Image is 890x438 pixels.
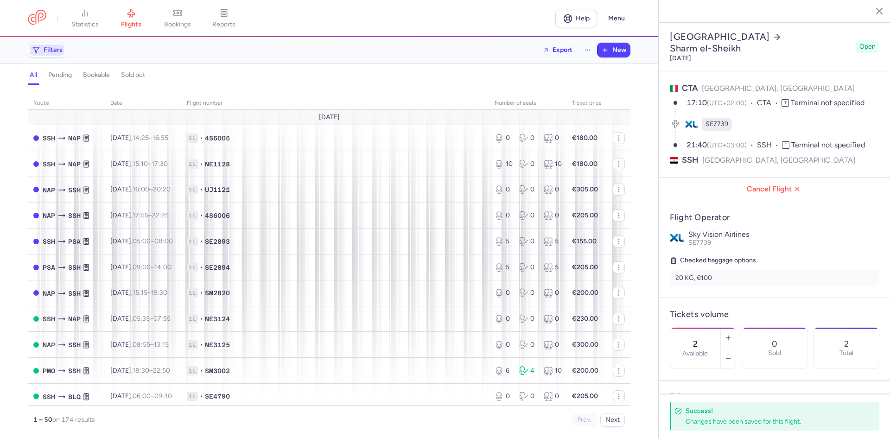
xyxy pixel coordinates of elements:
h4: all [30,71,37,79]
th: date [105,96,181,110]
a: reports [201,8,247,29]
a: Help [555,10,597,27]
span: BLQ [68,392,81,402]
span: 1L [187,133,198,143]
div: 0 [544,288,561,298]
time: 07:55 [153,315,171,323]
span: – [133,160,168,168]
span: [DATE], [110,392,172,400]
span: CLOSED [33,290,39,296]
time: 19:30 [151,289,167,297]
span: Sharm el-Sheikh International Airport, Sharm el-Sheikh, Egypt [43,314,55,324]
p: Sold [768,349,781,357]
time: 17:55 [133,211,148,219]
div: 0 [519,159,536,169]
span: Sharm el-Sheikh International Airport, Sharm el-Sheikh, Egypt [68,210,81,221]
span: 4S6005 [205,133,230,143]
div: 6 [495,366,512,375]
p: Total [839,349,853,357]
span: [DATE], [110,263,172,271]
span: 1L [187,392,198,401]
strong: €300.00 [572,341,598,349]
span: [DATE], [110,160,168,168]
div: 0 [519,314,536,324]
p: Sky Vision Airlines [688,230,879,239]
th: number of seats [489,96,566,110]
span: • [200,392,203,401]
h2: [GEOGRAPHIC_DATA] Sharm el-Sheikh [670,31,852,54]
time: 17:10 [687,98,707,107]
div: Changes have been saved for this flight. [686,417,859,426]
time: 14:00 [154,263,172,271]
h4: Flight Operator [670,212,879,223]
time: 09:00 [133,263,151,271]
label: Available [682,350,708,357]
span: [DATE], [110,134,168,142]
span: 1L [187,340,198,349]
span: Export [553,46,572,53]
span: Open [859,42,876,51]
time: 08:55 [133,341,150,349]
figure: SE airline logo [685,118,698,131]
span: SSH [68,262,81,273]
time: 16:55 [153,134,168,142]
span: • [200,366,203,375]
div: 0 [519,340,536,349]
h4: sold out [121,71,145,79]
span: Sharm el-Sheikh International Airport, Sharm el-Sheikh, Egypt [43,133,55,143]
div: 0 [519,133,536,143]
time: 18:30 [133,367,149,375]
img: Sky Vision Airlines logo [670,230,685,245]
span: Capodichino, Napoli, Italy [43,210,55,221]
span: 1L [187,211,198,220]
span: NE3125 [205,340,230,349]
h4: bookable [83,71,110,79]
time: 14:25 [133,134,149,142]
time: 20:20 [153,185,171,193]
a: bookings [154,8,201,29]
span: SSH [68,366,81,376]
span: Cancel Flight [666,185,883,193]
div: 0 [544,340,561,349]
span: Capodichino, Napoli, Italy [68,159,81,169]
time: 17:30 [152,160,168,168]
a: flights [108,8,154,29]
span: CTA [757,98,782,108]
div: 5 [544,237,561,246]
div: 5 [495,237,512,246]
span: [DATE], [110,211,169,219]
span: Capodichino, Napoli, Italy [68,133,81,143]
span: CLOSED [33,161,39,167]
div: 5 [544,263,561,272]
span: SM2820 [205,288,230,298]
span: 1L [187,263,198,272]
span: • [200,185,203,194]
span: [GEOGRAPHIC_DATA], [GEOGRAPHIC_DATA] [702,84,855,93]
span: • [200,263,203,272]
div: 4 [519,366,536,375]
time: 05:35 [133,315,150,323]
span: CLOSED [33,213,39,218]
span: – [133,211,169,219]
span: – [133,367,170,375]
button: Export [537,43,578,57]
div: 0 [519,211,536,220]
div: 0 [519,185,536,194]
span: UJ1121 [205,185,230,194]
span: Help [576,15,590,22]
div: 10 [544,366,561,375]
h5: Checked baggage options [670,255,879,266]
span: – [133,237,173,245]
span: statistics [71,20,99,29]
span: CTA [682,83,698,93]
span: 1L [187,185,198,194]
div: 0 [544,314,561,324]
div: 0 [495,392,512,401]
span: • [200,159,203,169]
div: 0 [495,211,512,220]
span: 1L [187,314,198,324]
span: Capodichino, Napoli, Italy [43,340,55,350]
div: 0 [519,263,536,272]
span: (UTC+03:00) [707,141,747,149]
strong: €230.00 [572,315,598,323]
